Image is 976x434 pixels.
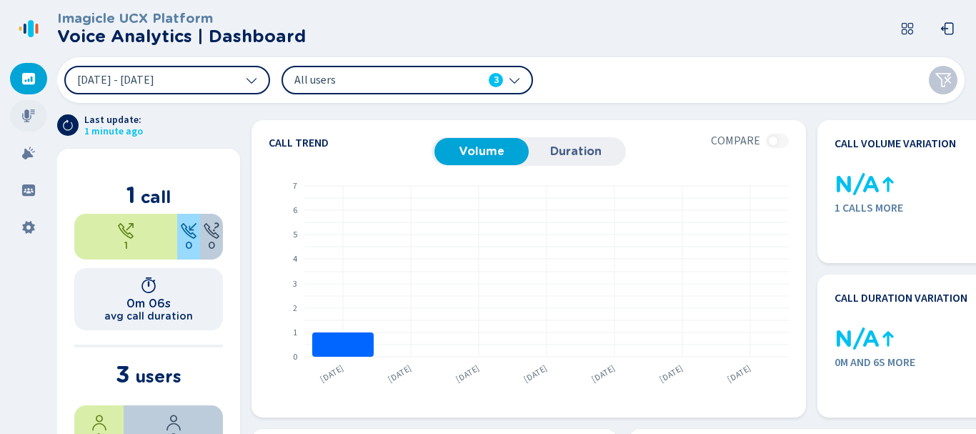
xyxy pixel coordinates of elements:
[318,363,346,385] text: [DATE]
[203,222,220,240] svg: unknown-call
[165,414,182,431] svg: user-profile
[57,11,306,26] h3: Imagicle UCX Platform
[10,63,47,94] div: Dashboard
[126,181,136,209] span: 1
[21,109,36,123] svg: mic-fill
[880,330,897,347] svg: kpi-up
[536,145,616,158] span: Duration
[185,240,192,251] span: 0
[529,138,623,165] button: Duration
[91,414,108,431] svg: user-profile
[880,176,897,193] svg: kpi-up
[293,204,297,217] text: 6
[454,363,482,385] text: [DATE]
[135,366,181,387] span: users
[208,240,215,251] span: 0
[74,214,177,260] div: 100%
[124,240,128,251] span: 1
[293,278,297,290] text: 3
[177,214,200,260] div: 0%
[293,302,297,315] text: 2
[442,145,522,158] span: Volume
[62,119,74,131] svg: arrow-clockwise
[116,360,130,388] span: 3
[589,363,617,385] text: [DATE]
[522,363,549,385] text: [DATE]
[657,363,685,385] text: [DATE]
[835,327,857,350] div: 0 calls in the previous period, impossible to calculate the % variation
[293,229,297,241] text: 5
[10,212,47,243] div: Settings
[21,183,36,197] svg: groups-filled
[10,100,47,132] div: Recordings
[293,327,297,339] text: 1
[711,134,760,147] span: Compare
[293,180,297,192] text: 7
[294,72,459,88] span: All users
[84,114,143,126] span: Last update:
[10,174,47,206] div: Groups
[77,74,154,86] span: [DATE] - [DATE]
[57,26,306,46] h2: Voice Analytics | Dashboard
[434,138,529,165] button: Volume
[246,74,257,86] svg: chevron-down
[117,222,134,240] svg: telephone-outbound
[494,73,499,87] span: 3
[835,292,967,305] h4: Call duration variation
[929,66,957,94] button: Clear filters
[200,214,223,260] div: 0%
[835,326,880,352] span: N/A
[180,222,197,240] svg: telephone-inbound
[21,71,36,86] svg: dashboard-filled
[940,21,955,36] svg: box-arrow-left
[835,173,857,196] div: 0 calls in the previous period, impossible to calculate the % variation
[126,297,171,310] h1: 0m 06s
[21,146,36,160] svg: alarm-filled
[935,71,952,89] svg: funnel-disabled
[386,363,414,385] text: [DATE]
[293,253,297,265] text: 4
[835,172,880,198] span: N/A
[10,137,47,169] div: Alarms
[104,310,193,322] h2: avg call duration
[141,187,171,207] span: call
[140,277,157,294] svg: timer
[835,137,956,150] h4: Call volume variation
[293,351,297,363] text: 0
[269,137,432,149] h4: Call trend
[64,66,270,94] button: [DATE] - [DATE]
[509,74,520,86] svg: chevron-down
[84,126,143,137] span: 1 minute ago
[725,363,753,385] text: [DATE]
